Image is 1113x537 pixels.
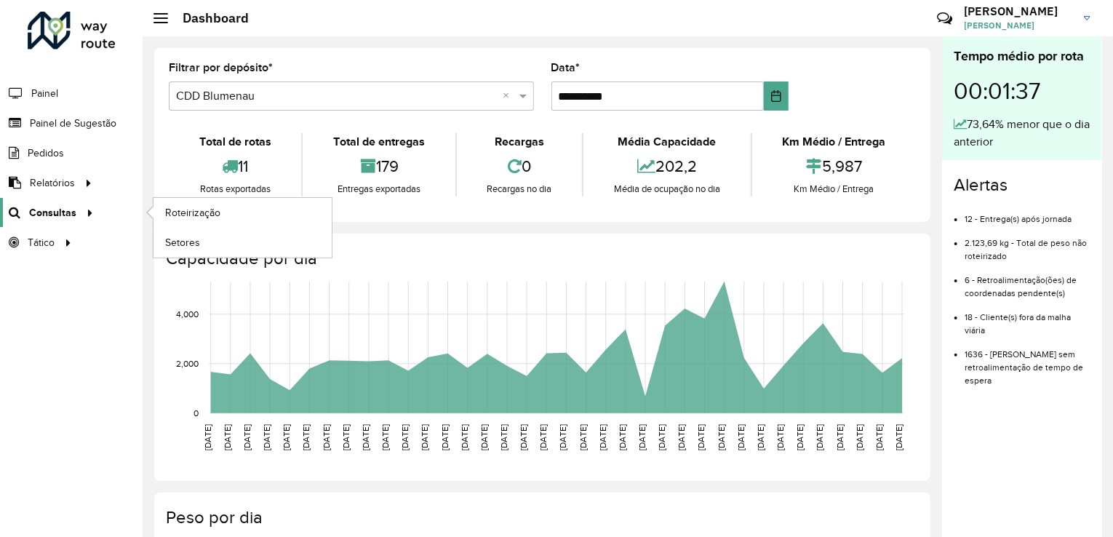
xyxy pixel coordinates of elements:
[855,424,864,450] text: [DATE]
[460,133,578,151] div: Recargas
[519,424,528,450] text: [DATE]
[736,424,746,450] text: [DATE]
[835,424,845,450] text: [DATE]
[176,359,199,368] text: 2,000
[460,424,469,450] text: [DATE]
[929,3,960,34] a: Contato Rápido
[172,133,298,151] div: Total de rotas
[168,10,249,26] h2: Dashboard
[169,59,273,76] label: Filtrar por depósito
[194,408,199,418] text: 0
[637,424,647,450] text: [DATE]
[31,86,58,101] span: Painel
[306,133,451,151] div: Total de entregas
[551,59,581,76] label: Data
[965,202,1090,226] li: 12 - Entrega(s) após jornada
[153,198,332,227] a: Roteirização
[28,235,55,250] span: Tático
[965,300,1090,337] li: 18 - Cliente(s) fora da malha viária
[697,424,706,450] text: [DATE]
[763,4,915,44] div: Críticas? Dúvidas? Elogios? Sugestões? Entre em contato conosco!
[578,424,588,450] text: [DATE]
[242,424,252,450] text: [DATE]
[460,151,578,182] div: 0
[380,424,390,450] text: [DATE]
[657,424,666,450] text: [DATE]
[29,205,76,220] span: Consultas
[964,4,1073,18] h3: [PERSON_NAME]
[965,263,1090,300] li: 6 - Retroalimentação(ões) de coordenadas pendente(s)
[587,182,746,196] div: Média de ocupação no dia
[165,235,200,250] span: Setores
[756,151,912,182] div: 5,987
[166,248,916,269] h4: Capacidade por dia
[306,182,451,196] div: Entregas exportadas
[965,337,1090,387] li: 1636 - [PERSON_NAME] sem retroalimentação de tempo de espera
[153,228,332,257] a: Setores
[172,182,298,196] div: Rotas exportadas
[756,424,765,450] text: [DATE]
[172,151,298,182] div: 11
[795,424,805,450] text: [DATE]
[954,175,1090,196] h4: Alertas
[400,424,410,450] text: [DATE]
[165,205,220,220] span: Roteirização
[964,19,1073,32] span: [PERSON_NAME]
[559,424,568,450] text: [DATE]
[756,182,912,196] div: Km Médio / Entrega
[166,507,916,528] h4: Peso por dia
[322,424,331,450] text: [DATE]
[306,151,451,182] div: 179
[587,133,746,151] div: Média Capacidade
[479,424,489,450] text: [DATE]
[954,66,1090,116] div: 00:01:37
[28,146,64,161] span: Pedidos
[677,424,687,450] text: [DATE]
[341,424,351,450] text: [DATE]
[764,81,789,111] button: Choose Date
[361,424,370,450] text: [DATE]
[587,151,746,182] div: 202,2
[717,424,726,450] text: [DATE]
[538,424,548,450] text: [DATE]
[894,424,903,450] text: [DATE]
[965,226,1090,263] li: 2.123,69 kg - Total de peso não roteirizado
[503,87,516,105] span: Clear all
[815,424,825,450] text: [DATE]
[176,309,199,319] text: 4,000
[203,424,212,450] text: [DATE]
[420,424,429,450] text: [DATE]
[874,424,884,450] text: [DATE]
[598,424,607,450] text: [DATE]
[223,424,232,450] text: [DATE]
[499,424,508,450] text: [DATE]
[775,424,785,450] text: [DATE]
[30,116,116,131] span: Painel de Sugestão
[262,424,271,450] text: [DATE]
[954,47,1090,66] div: Tempo médio por rota
[618,424,627,450] text: [DATE]
[30,175,75,191] span: Relatórios
[460,182,578,196] div: Recargas no dia
[954,116,1090,151] div: 73,64% menor que o dia anterior
[440,424,450,450] text: [DATE]
[282,424,291,450] text: [DATE]
[756,133,912,151] div: Km Médio / Entrega
[302,424,311,450] text: [DATE]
